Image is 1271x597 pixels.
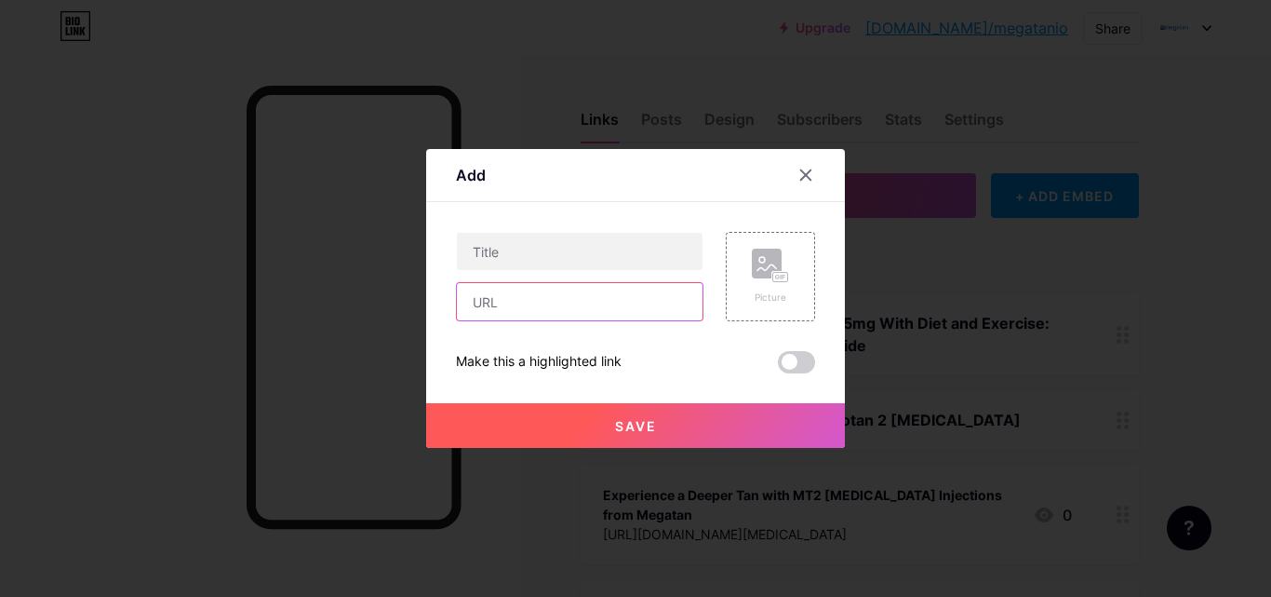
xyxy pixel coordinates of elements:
[457,233,702,270] input: Title
[615,418,657,434] span: Save
[752,291,789,305] div: Picture
[457,283,702,320] input: URL
[456,351,622,373] div: Make this a highlighted link
[426,403,845,448] button: Save
[456,164,486,186] div: Add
